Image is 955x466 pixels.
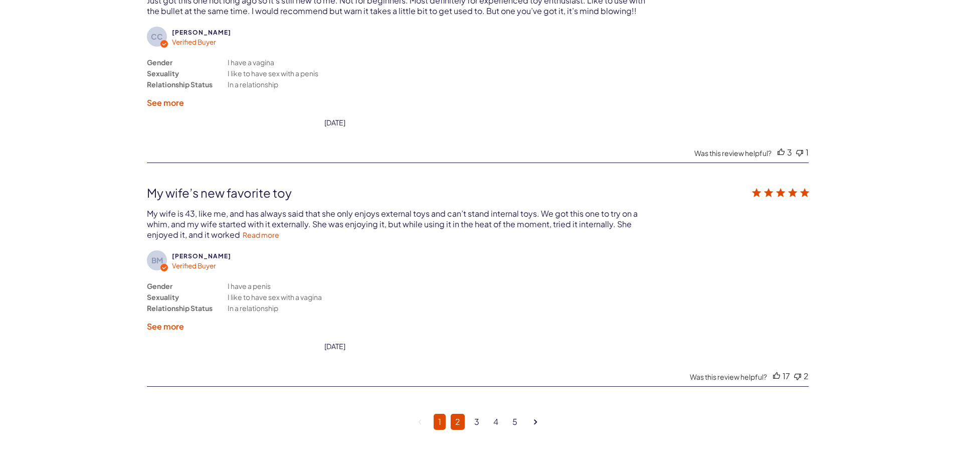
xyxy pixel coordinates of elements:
div: Was this review helpful? [694,148,772,158]
div: [DATE] [324,118,345,127]
div: date [324,342,345,351]
span: Verified Buyer [172,38,216,46]
span: Casey C. [172,29,231,36]
label: See more [147,321,184,332]
div: My wife’s new favorite toy [147,185,676,200]
span: Verified Buyer [172,261,216,270]
div: Gender [147,57,172,68]
text: CC [151,32,163,41]
div: Vote up [773,371,780,381]
div: Was this review helpful? [690,372,767,381]
span: Ben M. [172,252,231,260]
div: [DATE] [324,342,345,351]
div: Vote up [778,147,785,158]
text: BM [151,255,162,265]
div: Relationship Status [147,79,213,90]
div: Vote down [796,147,803,158]
div: Vote down [794,371,801,381]
a: Goto next page [529,411,542,432]
div: I have a penis [228,280,271,291]
a: Read more [243,230,279,239]
a: Page 1 [434,414,446,430]
div: In a relationship [228,79,278,90]
a: Goto previous page [414,411,426,432]
div: Relationship Status [147,302,213,314]
a: Goto Page 3 [470,414,484,430]
a: Goto Page 2 [451,414,465,430]
div: Sexuality [147,68,179,79]
div: My wife is 43, like me, and has always said that she only enjoys external toys and can’t stand in... [147,208,639,240]
div: date [324,118,345,127]
div: 1 [806,147,809,158]
div: I like to have sex with a penis [228,68,318,79]
div: 3 [787,147,792,158]
div: Gender [147,280,172,291]
div: I have a vagina [228,57,274,68]
a: Goto Page 5 [508,414,522,430]
div: I like to have sex with a vagina [228,291,322,302]
div: Sexuality [147,291,179,302]
div: In a relationship [228,302,278,314]
a: Goto Page 4 [489,414,503,430]
div: 17 [783,371,790,381]
div: 2 [804,371,809,381]
label: See more [147,97,184,108]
